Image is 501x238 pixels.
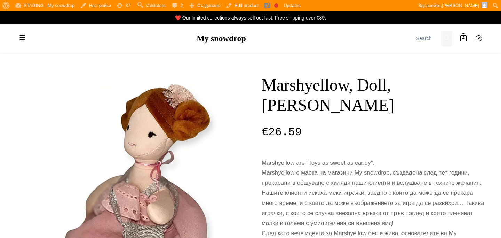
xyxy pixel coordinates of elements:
[274,3,278,8] div: Focus keyphrase not set
[413,31,441,46] input: Search
[262,158,486,168] p: Marshyellow are “Toys as sweet as candy”.
[442,3,479,8] span: [PERSON_NAME]
[15,31,29,45] label: Toggle mobile menu
[462,35,465,42] span: 4
[262,75,486,115] h1: Marshyellow, Doll, [PERSON_NAME]
[262,168,486,228] p: Marshyellow е марка на магазини My snowdrop, създадена след пет години, прекарани в общуване с хи...
[197,34,246,43] a: My snowdrop
[262,126,302,139] span: 26.59
[456,32,470,46] a: 4
[262,126,268,139] span: €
